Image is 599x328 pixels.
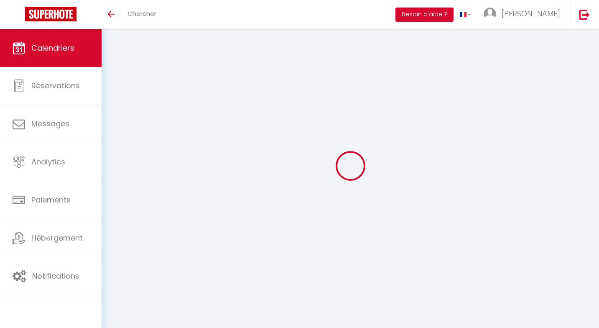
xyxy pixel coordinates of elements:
span: Notifications [32,271,79,281]
img: ... [484,8,496,20]
span: Calendriers [31,43,74,53]
img: Super Booking [25,7,76,21]
span: Réservations [31,80,80,91]
button: Besoin d'aide ? [395,8,454,22]
span: [PERSON_NAME] [502,8,560,19]
span: Paiements [31,195,71,205]
span: Analytics [31,156,65,167]
span: Hébergement [31,233,83,243]
span: Messages [31,118,69,129]
span: Chercher [127,9,156,18]
img: logout [579,9,590,20]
